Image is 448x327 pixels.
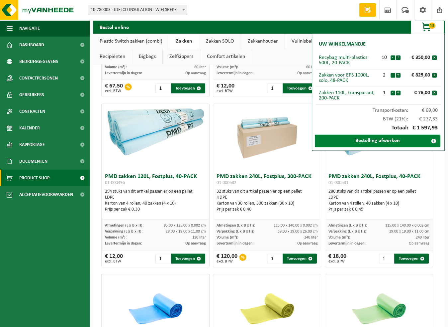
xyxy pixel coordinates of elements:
div: Prijs per zak € 0,40 [217,207,317,213]
button: Toevoegen [283,83,317,93]
span: Op aanvraag [297,71,317,75]
input: 1 [155,253,170,263]
span: Volume (m³): [328,236,350,240]
span: excl. BTW [105,259,123,263]
a: Recipiënten [93,49,132,64]
a: Bigbags [132,49,162,64]
a: Zakkenhouder [241,34,285,49]
button: - [391,55,395,60]
div: € 825,60 [402,73,432,78]
div: HDPE [217,195,317,201]
span: Kalender [19,120,40,136]
span: Navigatie [19,20,40,37]
span: Gebruikers [19,86,44,103]
div: 2 [378,73,390,78]
div: LDPE [328,195,429,201]
h3: PMD zakken 120L, Fostplus, 40-PACK [105,174,206,187]
span: Verpakking (L x B x H): [105,230,142,234]
span: Bedrijfsgegevens [19,53,58,70]
div: € 18,00 [328,253,346,263]
a: Plastic Switch zakken (combi) [93,34,169,49]
span: Afmetingen (L x B x H): [217,224,255,228]
span: Op aanvraag [297,242,317,245]
input: 1 [267,83,282,93]
span: Levertermijn in dagen: [105,242,142,245]
h3: PMD zakken 240L, Fostplus, 300-PACK [217,174,317,187]
span: Volume (m³): [105,236,127,240]
button: Toevoegen [283,253,317,263]
span: Verpakking (L x B x H): [217,230,254,234]
span: 01-000532 [217,180,236,185]
div: Zakken 110L, transparant, 200-PACK [319,90,378,101]
div: Prijs per zak € 0,45 [328,207,429,213]
button: - [391,90,395,95]
a: Zakken [169,34,199,49]
span: Contracten [19,103,45,120]
input: 1 [267,253,282,263]
button: x [432,90,437,95]
div: 32 stuks van dit artikel passen er op een pallet [217,189,317,213]
span: Contactpersonen [19,70,58,86]
span: Product Shop [19,170,49,186]
span: Afmetingen (L x B x H): [328,224,367,228]
a: Zakken SOLO [199,34,241,49]
a: Bestelling afwerken [315,134,440,147]
div: Transportkosten: [315,104,441,113]
span: excl. BTW [217,259,237,263]
div: € 76,00 [402,90,432,95]
span: excl. BTW [217,89,234,93]
span: excl. BTW [328,259,346,263]
span: 01-000531 [328,180,348,185]
div: 10 [378,55,390,60]
span: Acceptatievoorwaarden [19,186,73,203]
span: 240 liter [416,236,429,240]
span: 115.00 x 140.00 x 0.002 cm [273,224,317,228]
span: 10-780003 - IDELCO INSULATION - WIELSBEKE [88,5,187,15]
span: 240 liter [304,236,317,240]
button: + [396,90,401,95]
span: Op aanvraag [185,242,206,245]
div: Zakken voor EPS 1000L, solo, 48-PACK [319,73,378,83]
span: 60 liter [306,65,317,69]
div: € 350,00 [402,55,432,60]
button: x [432,55,437,60]
span: 39.00 x 29.00 x 26.00 cm [277,230,317,234]
img: 01-000532 [234,104,300,170]
div: Recybag multi-plastics 500L, 20-PACK [319,55,378,66]
button: x [432,73,437,78]
div: 294 stuks van dit artikel passen er op een pallet [105,189,206,213]
button: 13 [411,20,444,34]
span: 01-000496 [105,180,125,185]
div: € 67,50 [105,83,123,93]
button: Toevoegen [171,253,205,263]
div: 1 [378,90,390,95]
a: Zelfkippers [163,49,200,64]
span: Rapportage [19,136,45,153]
span: € 69,00 [408,108,438,113]
img: 01-000496 [102,104,209,158]
div: Karton van 4 rollen, 40 zakken (4 x 10) [105,201,206,207]
span: Verpakking (L x B x H): [328,230,366,234]
span: Documenten [19,153,47,170]
h2: Uw winkelmandje [315,37,369,52]
a: Vuilnisbakken [285,34,327,49]
div: € 120,00 [217,253,237,263]
h2: Bestel online [93,20,135,33]
span: Dashboard [19,37,44,53]
span: 60 liter [194,65,206,69]
span: Volume (m³): [217,65,238,69]
span: Op aanvraag [409,242,429,245]
div: € 12,00 [105,253,123,263]
button: Toevoegen [171,83,205,93]
span: Levertermijn in dagen: [105,71,142,75]
span: 29.00 x 19.00 x 11.00 cm [166,230,206,234]
div: Prijs per zak € 0,30 [105,207,206,213]
input: 1 [155,83,170,93]
button: Toevoegen [394,253,428,263]
span: Op aanvraag [185,71,206,75]
span: € 1 597,93 [408,125,438,131]
a: Comfort artikelen [200,49,252,64]
div: Karton van 30 rollen, 300 zakken (30 x 10) [217,201,317,207]
button: - [391,73,395,78]
span: € 277,33 [408,116,438,122]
